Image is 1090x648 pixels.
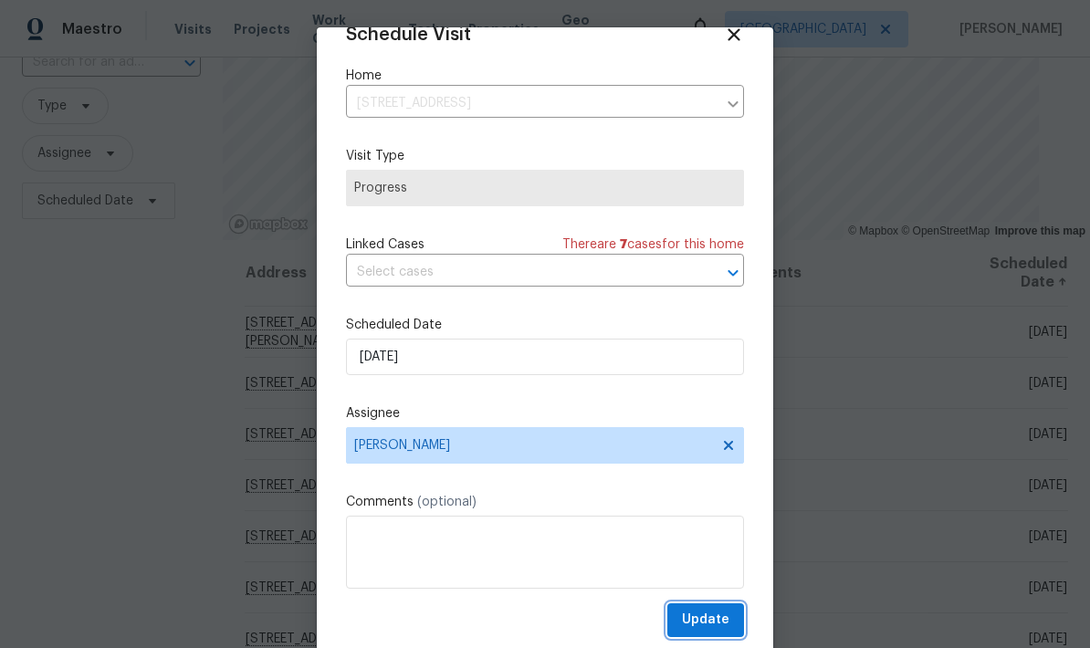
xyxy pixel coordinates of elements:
[346,258,693,287] input: Select cases
[620,238,627,251] span: 7
[346,339,744,375] input: M/D/YYYY
[346,404,744,423] label: Assignee
[346,493,744,511] label: Comments
[346,235,424,254] span: Linked Cases
[682,609,729,632] span: Update
[720,260,746,286] button: Open
[346,316,744,334] label: Scheduled Date
[417,496,477,508] span: (optional)
[562,235,744,254] span: There are case s for this home
[354,438,712,453] span: [PERSON_NAME]
[346,67,744,85] label: Home
[354,179,736,197] span: Progress
[724,25,744,45] span: Close
[667,603,744,637] button: Update
[346,26,471,44] span: Schedule Visit
[346,89,717,118] input: Enter in an address
[346,147,744,165] label: Visit Type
